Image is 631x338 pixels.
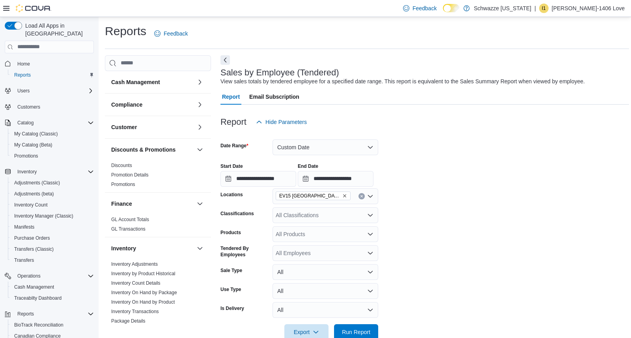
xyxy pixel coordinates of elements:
a: Manifests [11,222,37,232]
button: BioTrack Reconciliation [8,319,97,330]
button: Customers [2,101,97,113]
span: Users [17,88,30,94]
h3: Cash Management [111,78,160,86]
label: Classifications [220,210,254,217]
a: BioTrack Reconciliation [11,320,67,330]
span: Transfers [14,257,34,263]
p: [PERSON_NAME]-1406 Love [552,4,625,13]
span: My Catalog (Beta) [14,142,52,148]
span: Transfers (Classic) [11,244,94,254]
button: My Catalog (Beta) [8,139,97,150]
button: Custom Date [273,139,378,155]
button: My Catalog (Classic) [8,128,97,139]
button: All [273,302,378,318]
a: Home [14,59,33,69]
span: Transfers [11,255,94,265]
span: Operations [14,271,94,281]
a: Customers [14,102,43,112]
a: Inventory Count [11,200,51,210]
div: Finance [105,215,211,237]
span: I1 [542,4,546,13]
span: Traceabilty Dashboard [14,295,62,301]
h3: Report [220,117,246,127]
button: Reports [14,309,37,319]
a: My Catalog (Classic) [11,129,61,139]
span: Customers [17,104,40,110]
span: Inventory On Hand by Package [111,289,177,296]
span: Inventory Manager (Classic) [14,213,73,219]
button: Compliance [111,101,194,109]
span: Package Details [111,318,146,324]
a: Promotions [11,151,41,161]
h3: Inventory [111,244,136,252]
span: Catalog [17,120,34,126]
a: Inventory On Hand by Product [111,299,175,305]
a: GL Account Totals [111,217,149,222]
span: Traceabilty Dashboard [11,293,94,303]
div: View sales totals by tendered employee for a specified date range. This report is equivalent to t... [220,77,585,86]
span: Adjustments (Classic) [14,180,60,186]
button: Discounts & Promotions [111,146,194,154]
h3: Customer [111,123,137,131]
button: Operations [14,271,44,281]
span: Promotion Details [111,172,149,178]
button: Cash Management [8,282,97,293]
span: My Catalog (Classic) [14,131,58,137]
span: Inventory Count [14,202,48,208]
span: My Catalog (Beta) [11,140,94,150]
span: Operations [17,273,41,279]
button: Cash Management [195,77,205,87]
span: Email Subscription [249,89,299,105]
button: Finance [195,199,205,208]
button: Purchase Orders [8,233,97,244]
span: Manifests [14,224,34,230]
button: Inventory [195,244,205,253]
span: Reports [14,72,31,78]
span: Adjustments (beta) [14,191,54,197]
a: My Catalog (Beta) [11,140,56,150]
button: Customer [111,123,194,131]
button: Discounts & Promotions [195,145,205,154]
a: Purchase Orders [11,233,53,243]
img: Cova [16,4,51,12]
a: Inventory Adjustments [111,261,158,267]
input: Dark Mode [443,4,459,12]
span: Adjustments (beta) [11,189,94,199]
span: Inventory [17,169,37,175]
a: Promotions [111,182,135,187]
a: Feedback [400,0,440,16]
span: EV15 [GEOGRAPHIC_DATA] [279,192,341,200]
span: Hide Parameters [265,118,307,126]
button: Users [2,85,97,96]
label: Start Date [220,163,243,169]
span: Run Report [342,328,370,336]
a: GL Transactions [111,226,146,232]
span: GL Account Totals [111,216,149,223]
button: Reports [2,308,97,319]
p: | [534,4,536,13]
span: Purchase Orders [14,235,50,241]
button: Inventory [111,244,194,252]
input: Press the down key to open a popover containing a calendar. [220,171,296,187]
span: Feedback [413,4,437,12]
button: Inventory [14,167,40,177]
button: Adjustments (Classic) [8,177,97,188]
button: Reports [8,69,97,81]
button: Hide Parameters [253,114,310,130]
span: Purchase Orders [11,233,94,243]
button: Transfers (Classic) [8,244,97,255]
span: BioTrack Reconciliation [11,320,94,330]
div: Isaac-1406 Love [539,4,549,13]
span: Cash Management [11,282,94,292]
button: Operations [2,270,97,282]
span: Home [14,59,94,69]
a: Inventory Manager (Classic) [11,211,77,221]
label: Products [220,229,241,236]
span: My Catalog (Classic) [11,129,94,139]
a: Inventory Count Details [111,280,161,286]
a: Cash Management [11,282,57,292]
button: Users [14,86,33,96]
button: Clear input [358,193,365,199]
